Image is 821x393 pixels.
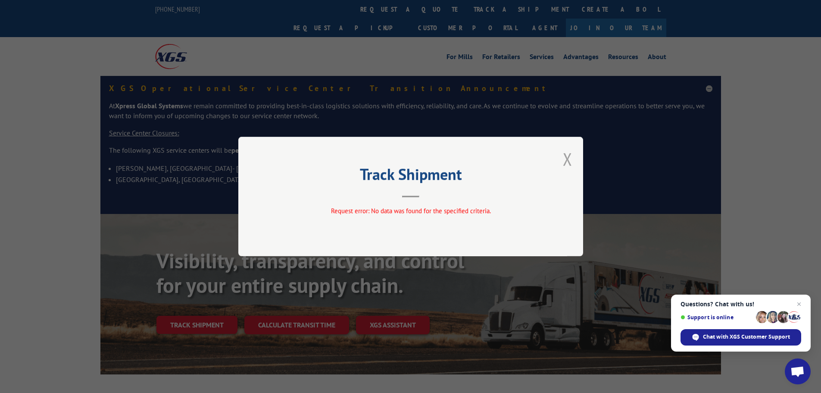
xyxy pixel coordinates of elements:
[331,207,490,215] span: Request error: No data was found for the specified criteria.
[703,333,790,341] span: Chat with XGS Customer Support
[563,148,572,170] button: Close modal
[681,314,753,321] span: Support is online
[785,358,811,384] a: Open chat
[681,301,801,308] span: Questions? Chat with us!
[681,329,801,346] span: Chat with XGS Customer Support
[281,168,540,185] h2: Track Shipment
